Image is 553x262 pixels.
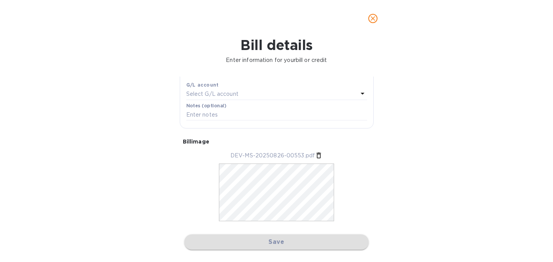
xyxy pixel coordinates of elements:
b: G/L account [186,82,219,88]
label: Notes (optional) [186,103,227,108]
p: Enter information for your bill or credit [6,56,547,64]
p: Select G/L account [186,90,238,98]
input: Enter notes [186,109,367,121]
h1: Bill details [6,37,547,53]
p: DEV-MS-20250826-00553.pdf [230,152,315,160]
p: Bill image [183,138,371,145]
button: close [364,9,382,28]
